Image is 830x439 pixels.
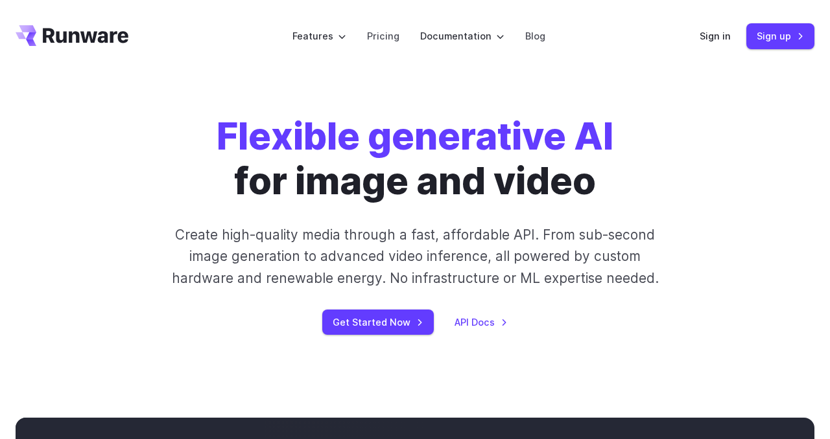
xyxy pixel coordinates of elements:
a: API Docs [455,315,508,330]
a: Pricing [367,28,399,43]
h1: for image and video [217,114,613,203]
a: Get Started Now [322,310,434,335]
a: Sign up [746,23,814,49]
a: Go to / [16,25,128,46]
a: Sign in [700,28,731,43]
p: Create high-quality media through a fast, affordable API. From sub-second image generation to adv... [160,224,670,289]
a: Blog [525,28,545,43]
strong: Flexible generative AI [217,113,613,159]
label: Documentation [420,28,504,43]
label: Features [292,28,346,43]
